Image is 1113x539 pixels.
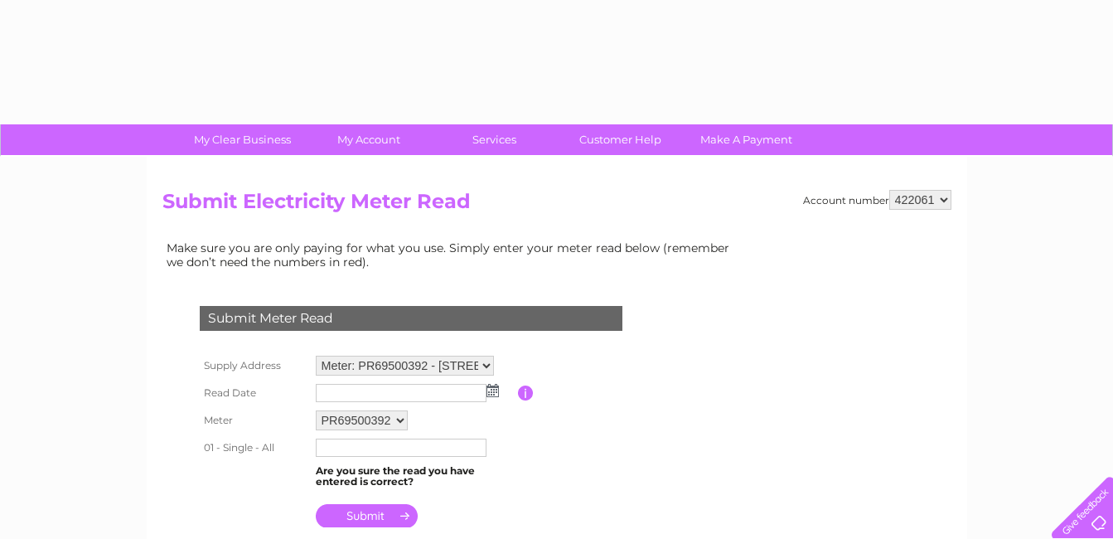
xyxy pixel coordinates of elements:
div: Submit Meter Read [200,306,622,331]
td: Are you sure the read you have entered is correct? [312,461,518,493]
h2: Submit Electricity Meter Read [162,190,951,221]
a: My Account [300,124,437,155]
a: My Clear Business [174,124,311,155]
a: Customer Help [552,124,689,155]
div: Account number [803,190,951,210]
th: 01 - Single - All [196,435,312,461]
th: Supply Address [196,352,312,380]
input: Submit [316,504,418,527]
th: Read Date [196,380,312,406]
input: Information [518,386,534,401]
img: ... [486,384,499,397]
a: Make A Payment [678,124,815,155]
a: Services [426,124,563,155]
th: Meter [196,406,312,435]
td: Make sure you are only paying for what you use. Simply enter your meter read below (remember we d... [162,237,743,272]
